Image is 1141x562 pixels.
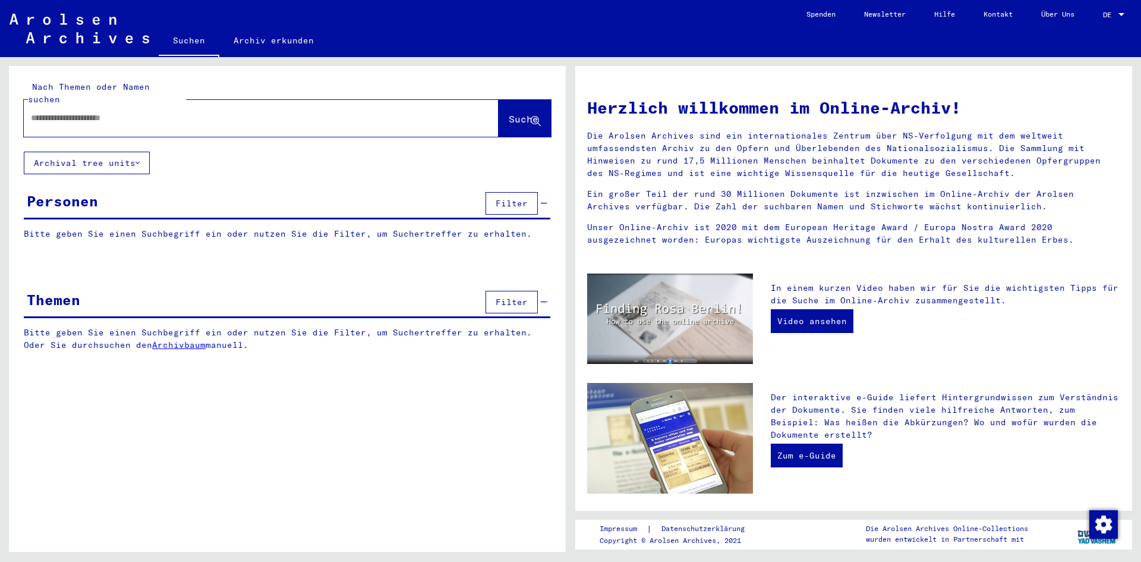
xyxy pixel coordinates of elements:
p: Die Arolsen Archives sind ein internationales Zentrum über NS-Verfolgung mit dem weltweit umfasse... [587,130,1120,180]
img: video.jpg [587,274,753,364]
p: Bitte geben Sie einen Suchbegriff ein oder nutzen Sie die Filter, um Suchertreffer zu erhalten. [24,228,550,240]
a: Zum e-Guide [771,444,843,467]
a: Video ansehen [771,309,853,333]
a: Impressum [600,523,647,535]
button: Filter [486,291,538,313]
p: Unser Online-Archiv ist 2020 mit dem European Heritage Award / Europa Nostra Award 2020 ausgezeic... [587,221,1120,246]
span: DE [1103,11,1116,19]
a: Archiv erkunden [219,26,328,55]
p: Copyright © Arolsen Archives, 2021 [600,535,759,546]
a: Suchen [159,26,219,57]
img: Arolsen_neg.svg [10,14,149,43]
span: Filter [496,297,528,307]
div: | [600,523,759,535]
mat-label: Nach Themen oder Namen suchen [28,81,150,105]
img: Zustimmung ändern [1089,510,1118,539]
div: Personen [27,190,98,212]
button: Suche [499,100,551,137]
img: eguide.jpg [587,383,753,494]
p: Die Arolsen Archives Online-Collections [866,523,1028,534]
span: Suche [509,113,538,125]
p: Ein großer Teil der rund 30 Millionen Dokumente ist inzwischen im Online-Archiv der Arolsen Archi... [587,188,1120,213]
div: Zustimmung ändern [1089,510,1117,538]
p: Der interaktive e-Guide liefert Hintergrundwissen zum Verständnis der Dokumente. Sie finden viele... [771,391,1120,441]
button: Filter [486,192,538,215]
h1: Herzlich willkommen im Online-Archiv! [587,95,1120,120]
span: Filter [496,198,528,209]
a: Archivbaum [152,340,206,350]
p: In einem kurzen Video haben wir für Sie die wichtigsten Tipps für die Suche im Online-Archiv zusa... [771,282,1120,307]
div: Themen [27,289,80,310]
a: Datenschutzerklärung [652,523,759,535]
p: Bitte geben Sie einen Suchbegriff ein oder nutzen Sie die Filter, um Suchertreffer zu erhalten. O... [24,326,551,351]
img: yv_logo.png [1075,519,1120,549]
p: wurden entwickelt in Partnerschaft mit [866,534,1028,545]
button: Archival tree units [24,152,150,174]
